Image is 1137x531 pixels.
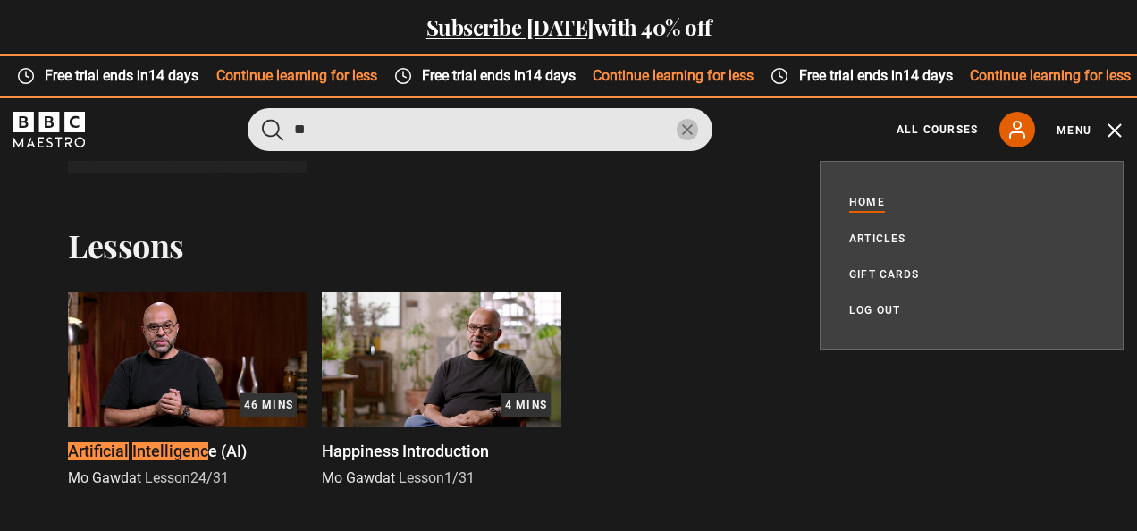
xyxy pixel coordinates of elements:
svg: BBC Maestro [13,112,85,147]
a: Log out [849,301,900,319]
a: Subscribe [DATE] [426,13,594,41]
a: Gift Cards [849,265,919,283]
a: Articles [849,230,906,248]
time: 14 days [525,67,575,84]
input: Search [248,108,712,151]
button: Clear the search query [677,119,698,140]
span: Free trial ends in [411,65,592,87]
div: Continue learning for less [375,65,753,87]
span: Free trial ends in [34,65,215,87]
a: Home [849,193,885,213]
button: Submit the search query [262,118,283,140]
div: Continue learning for less [753,65,1130,87]
time: 14 days [901,67,951,84]
span: Free trial ends in [787,65,968,87]
button: Toggle navigation [1057,122,1124,139]
time: 14 days [147,67,198,84]
a: All Courses [897,122,978,138]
